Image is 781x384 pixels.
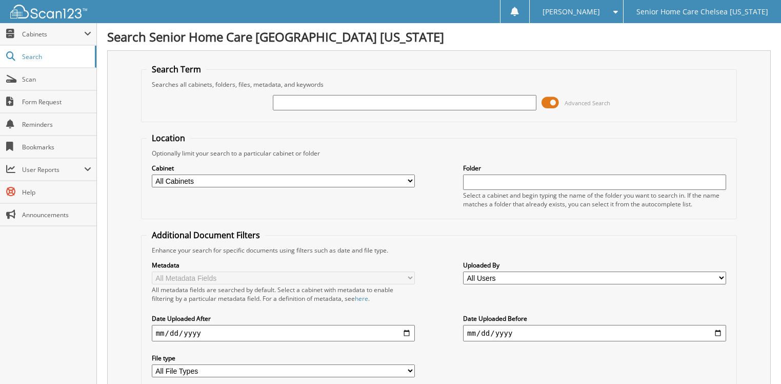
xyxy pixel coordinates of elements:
[463,314,726,323] label: Date Uploaded Before
[636,9,768,15] span: Senior Home Care Chelsea [US_STATE]
[10,5,87,18] img: scan123-logo-white.svg
[147,132,190,144] legend: Location
[22,120,91,129] span: Reminders
[152,354,415,362] label: File type
[152,285,415,303] div: All metadata fields are searched by default. Select a cabinet with metadata to enable filtering b...
[22,75,91,84] span: Scan
[463,164,726,172] label: Folder
[22,52,90,61] span: Search
[543,9,600,15] span: [PERSON_NAME]
[22,188,91,197] span: Help
[565,99,610,107] span: Advanced Search
[147,246,732,255] div: Enhance your search for specific documents using filters such as date and file type.
[22,165,84,174] span: User Reports
[147,149,732,158] div: Optionally limit your search to a particular cabinet or folder
[147,229,265,241] legend: Additional Document Filters
[22,30,84,39] span: Cabinets
[107,28,771,45] h1: Search Senior Home Care [GEOGRAPHIC_DATA] [US_STATE]
[22,98,91,106] span: Form Request
[147,80,732,89] div: Searches all cabinets, folders, files, metadata, and keywords
[152,325,415,341] input: start
[152,314,415,323] label: Date Uploaded After
[463,191,726,208] div: Select a cabinet and begin typing the name of the folder you want to search in. If the name match...
[355,294,368,303] a: here
[22,143,91,151] span: Bookmarks
[152,261,415,270] label: Metadata
[147,64,206,75] legend: Search Term
[152,164,415,172] label: Cabinet
[730,335,781,384] iframe: Chat Widget
[463,261,726,270] label: Uploaded By
[22,210,91,219] span: Announcements
[463,325,726,341] input: end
